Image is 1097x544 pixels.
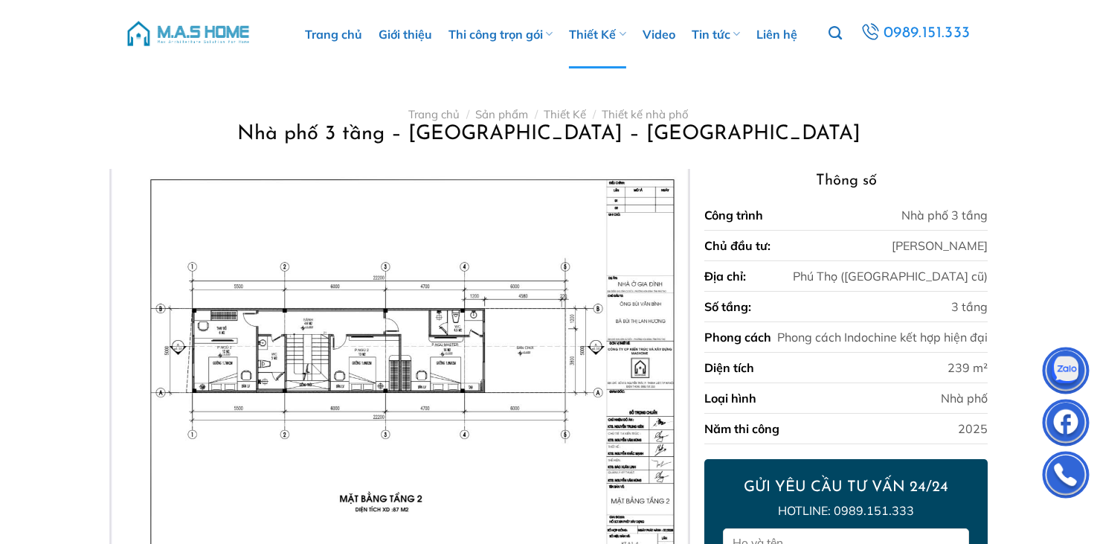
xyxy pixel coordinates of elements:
[884,21,971,46] span: 0989.151.333
[1043,351,1088,395] img: Zalo
[704,298,751,316] div: Số tầng:
[704,237,771,255] div: Chủ đầu tư:
[704,267,746,285] div: Địa chỉ:
[901,206,988,224] div: Nhà phố 3 tầng
[829,18,842,49] a: Tìm kiếm
[475,107,528,121] a: Sản phẩm
[408,107,460,121] a: Trang chủ
[704,359,754,377] div: Diện tích
[777,328,988,346] div: Phong cách Indochine kết hợp hiện đại
[958,420,988,438] div: 2025
[951,298,988,316] div: 3 tầng
[593,107,596,121] span: /
[704,420,779,438] div: Năm thi công
[1043,455,1088,499] img: Phone
[941,389,988,407] div: Nhà phố
[704,328,771,346] div: Phong cách
[466,107,469,121] span: /
[892,237,988,255] div: [PERSON_NAME]
[535,107,538,121] span: /
[704,206,763,224] div: Công trình
[602,107,689,121] a: Thiết kế nhà phố
[127,121,970,147] h1: Nhà phố 3 tầng – [GEOGRAPHIC_DATA] – [GEOGRAPHIC_DATA]
[793,267,988,285] div: Phú Thọ ([GEOGRAPHIC_DATA] cũ)
[858,20,972,47] a: 0989.151.333
[704,389,756,407] div: Loại hình
[1043,403,1088,447] img: Facebook
[125,11,251,56] img: M.A.S HOME – Tổng Thầu Thiết Kế Và Xây Nhà Trọn Gói
[723,478,968,497] h2: GỬI YÊU CẦU TƯ VẤN 24/24
[723,502,968,521] p: Hotline: 0989.151.333
[704,169,987,193] h3: Thông số
[544,107,586,121] a: Thiết Kế
[948,359,988,377] div: 239 m²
